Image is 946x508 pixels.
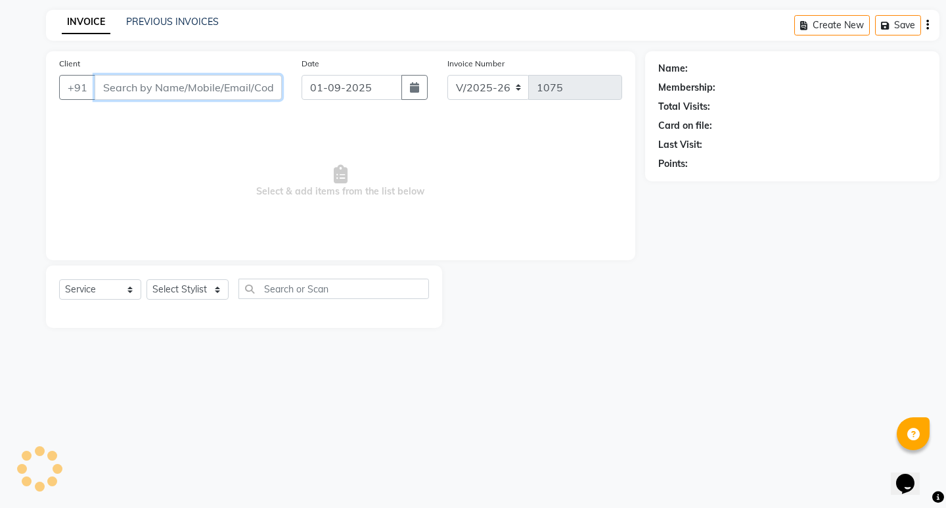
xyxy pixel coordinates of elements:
a: PREVIOUS INVOICES [126,16,219,28]
div: Membership: [658,81,715,95]
input: Search by Name/Mobile/Email/Code [95,75,282,100]
button: Save [875,15,921,35]
a: INVOICE [62,11,110,34]
iframe: chat widget [891,455,933,495]
div: Last Visit: [658,138,702,152]
div: Card on file: [658,119,712,133]
input: Search or Scan [238,279,429,299]
label: Invoice Number [447,58,505,70]
div: Points: [658,157,688,171]
span: Select & add items from the list below [59,116,622,247]
label: Client [59,58,80,70]
div: Name: [658,62,688,76]
label: Date [302,58,319,70]
button: Create New [794,15,870,35]
div: Total Visits: [658,100,710,114]
button: +91 [59,75,96,100]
